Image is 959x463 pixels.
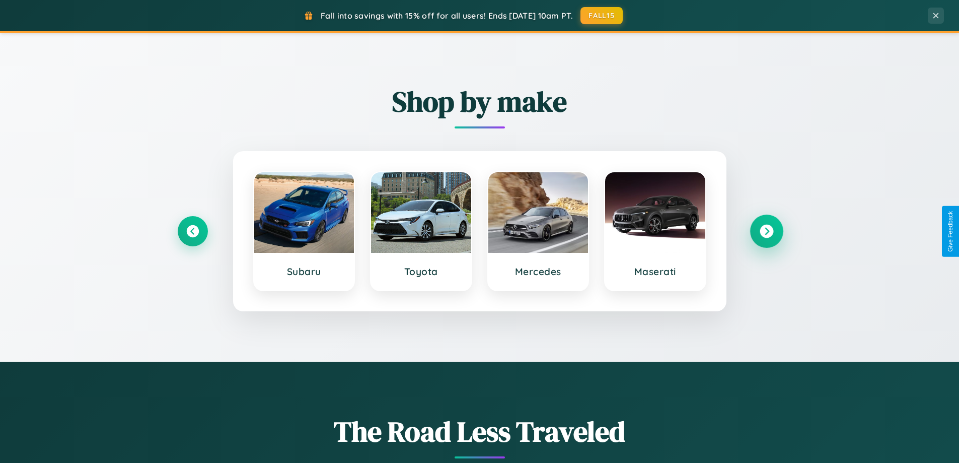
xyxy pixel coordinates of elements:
[381,266,461,278] h3: Toyota
[615,266,695,278] h3: Maserati
[947,211,954,252] div: Give Feedback
[321,11,573,21] span: Fall into savings with 15% off for all users! Ends [DATE] 10am PT.
[264,266,344,278] h3: Subaru
[580,7,623,24] button: FALL15
[498,266,578,278] h3: Mercedes
[178,82,782,121] h2: Shop by make
[178,412,782,451] h1: The Road Less Traveled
